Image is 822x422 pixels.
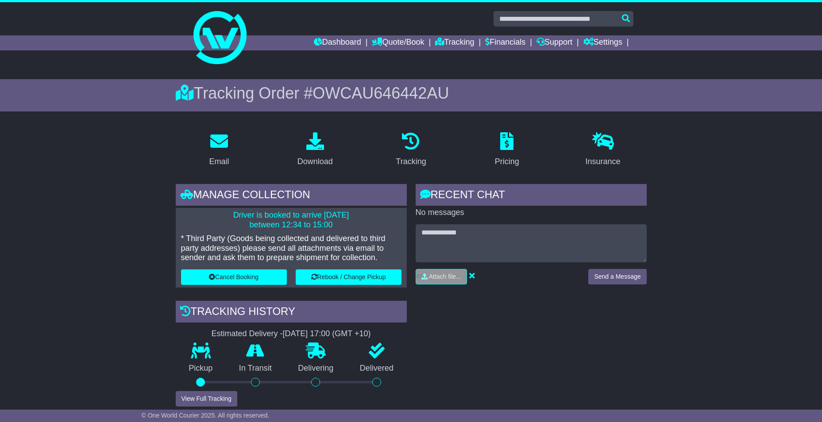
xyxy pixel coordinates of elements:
button: Rebook / Change Pickup [296,269,401,285]
span: OWCAU646442AU [313,84,449,102]
p: In Transit [226,364,285,373]
a: Email [203,129,235,171]
div: RECENT CHAT [416,184,647,208]
a: Tracking [390,129,432,171]
button: Cancel Booking [181,269,287,285]
div: [DATE] 17:00 (GMT +10) [283,329,371,339]
p: Delivered [347,364,407,373]
button: Send a Message [588,269,646,284]
a: Dashboard [314,35,361,50]
a: Quote/Book [372,35,424,50]
div: Tracking Order # [176,84,647,103]
p: No messages [416,208,647,218]
div: Pricing [495,156,519,168]
p: Pickup [176,364,226,373]
a: Insurance [580,129,626,171]
a: Download [292,129,339,171]
a: Tracking [435,35,474,50]
div: Email [209,156,229,168]
div: Estimated Delivery - [176,329,407,339]
div: Download [297,156,333,168]
p: * Third Party (Goods being collected and delivered to third party addresses) please send all atta... [181,234,401,263]
span: © One World Courier 2025. All rights reserved. [142,412,270,419]
button: View Full Tracking [176,391,237,407]
div: Insurance [586,156,621,168]
p: Driver is booked to arrive [DATE] between 12:34 to 15:00 [181,211,401,230]
a: Pricing [489,129,525,171]
p: Delivering [285,364,347,373]
a: Financials [485,35,525,50]
a: Settings [583,35,622,50]
div: Manage collection [176,184,407,208]
a: Support [536,35,572,50]
div: Tracking [396,156,426,168]
div: Tracking history [176,301,407,325]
